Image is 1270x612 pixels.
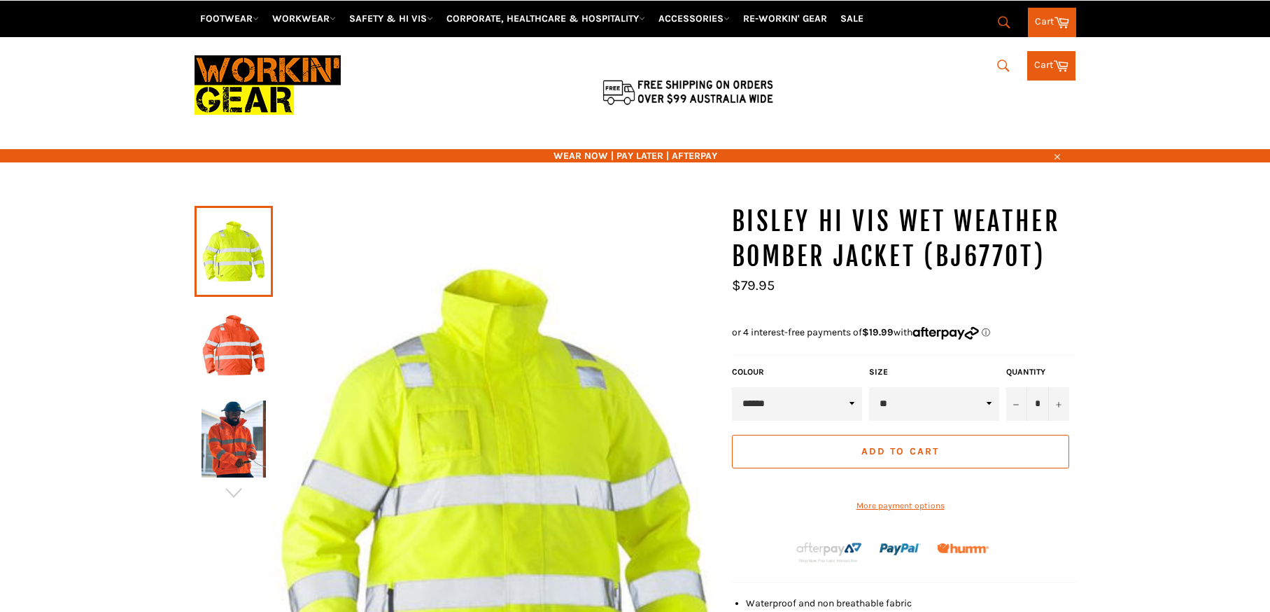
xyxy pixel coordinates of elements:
img: Workin Gear leaders in Workwear, Safety Boots, PPE, Uniforms. Australia's No.1 in Workwear [195,46,341,125]
img: paypal.png [880,529,921,570]
label: COLOUR [732,366,862,378]
h1: BISLEY Hi Vis Wet Weather Bomber Jacket (BJ6770T) [732,204,1076,274]
a: More payment options [732,500,1069,512]
span: $79.95 [732,277,775,293]
img: Afterpay-Logo-on-dark-bg_large.png [795,541,863,564]
img: BISLEY Hi Vis Wet Weather Bomber Jacket (BJ6770T) - Workin' Gear [202,401,266,478]
label: Quantity [1006,366,1069,378]
a: ACCESSORIES [653,6,735,31]
a: SAFETY & HI VIS [344,6,439,31]
label: Size [869,366,999,378]
button: Reduce item quantity by one [1006,387,1027,421]
a: FOOTWEAR [195,6,264,31]
li: Waterproof and non breathable fabric [746,597,1076,610]
a: SALE [835,6,869,31]
a: Cart [1027,51,1075,81]
a: Cart [1028,8,1076,37]
a: RE-WORKIN' GEAR [738,6,833,31]
img: Flat $9.95 shipping Australia wide [600,77,775,106]
img: BISLEY Hi Vis Wet Weather Bomber Jacket (BJ6770T) - Workin' Gear [202,307,266,384]
a: CORPORATE, HEALTHCARE & HOSPITALITY [441,6,651,31]
button: Increase item quantity by one [1048,387,1069,421]
button: Add to Cart [732,435,1069,468]
img: Humm_core_logo_RGB-01_300x60px_small_195d8312-4386-4de7-b182-0ef9b6303a37.png [937,543,989,554]
span: WEAR NOW | PAY LATER | AFTERPAY [195,149,1076,162]
span: Add to Cart [861,445,939,457]
a: WORKWEAR [267,6,341,31]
